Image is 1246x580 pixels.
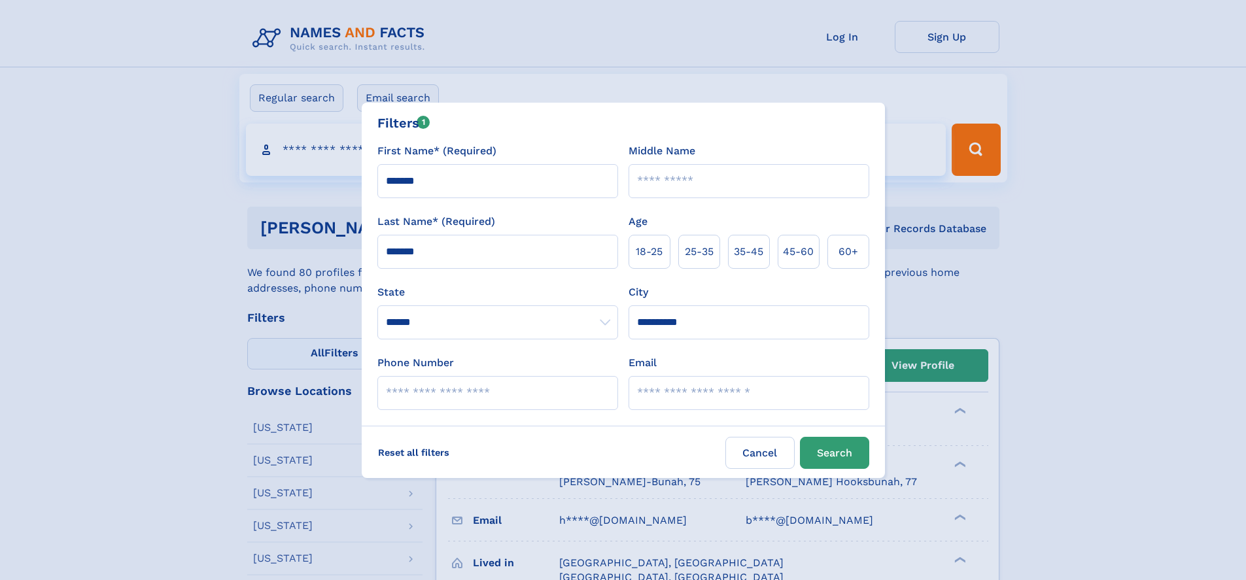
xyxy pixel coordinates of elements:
label: City [629,284,648,300]
label: State [377,284,618,300]
label: Reset all filters [370,437,458,468]
span: 45‑60 [783,244,814,260]
span: 60+ [839,244,858,260]
span: 35‑45 [734,244,763,260]
label: Email [629,355,657,371]
div: Filters [377,113,430,133]
label: Age [629,214,648,230]
label: Last Name* (Required) [377,214,495,230]
span: 25‑35 [685,244,714,260]
label: Phone Number [377,355,454,371]
label: Middle Name [629,143,695,159]
label: Cancel [725,437,795,469]
span: 18‑25 [636,244,663,260]
button: Search [800,437,869,469]
label: First Name* (Required) [377,143,496,159]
